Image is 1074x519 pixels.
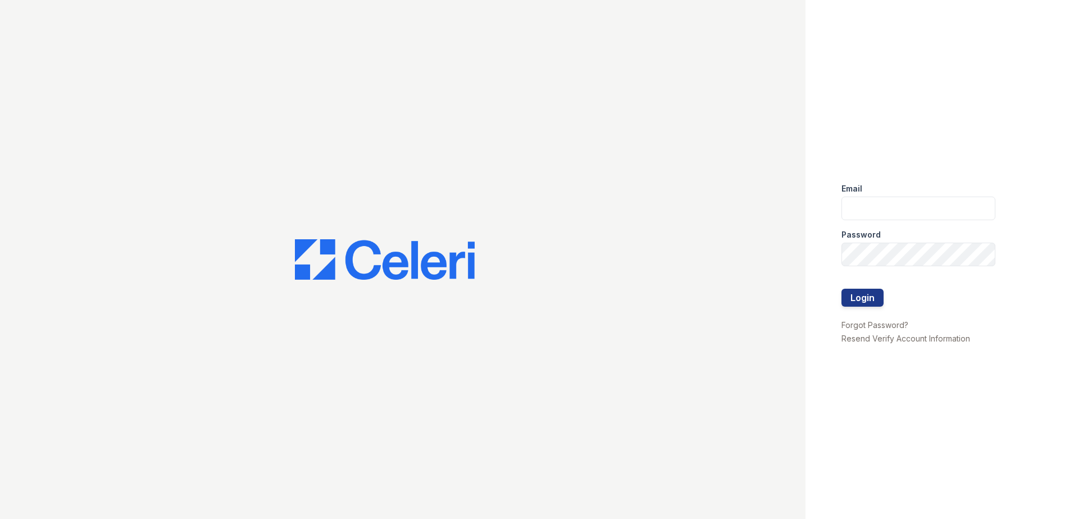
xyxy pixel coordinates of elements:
[295,239,475,280] img: CE_Logo_Blue-a8612792a0a2168367f1c8372b55b34899dd931a85d93a1a3d3e32e68fde9ad4.png
[841,334,970,343] a: Resend Verify Account Information
[841,183,862,194] label: Email
[841,320,908,330] a: Forgot Password?
[841,289,884,307] button: Login
[841,229,881,240] label: Password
